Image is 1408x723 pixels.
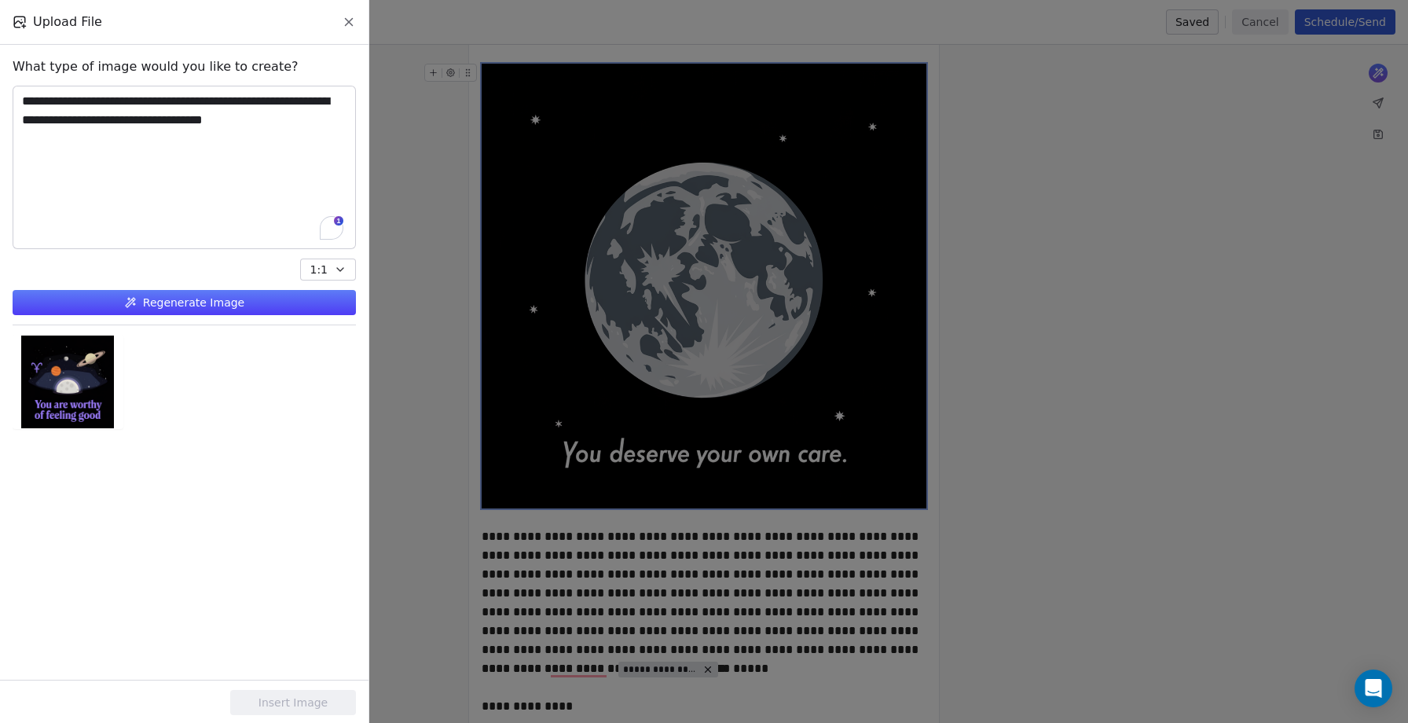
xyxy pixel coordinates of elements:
button: Regenerate Image [13,290,356,315]
div: Open Intercom Messenger [1355,670,1392,707]
span: Upload File [33,13,102,31]
span: What type of image would you like to create? [13,57,299,76]
textarea: To enrich screen reader interactions, please activate Accessibility in Grammarly extension settings [13,86,355,248]
button: Insert Image [230,690,356,715]
span: 1:1 [310,262,328,278]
